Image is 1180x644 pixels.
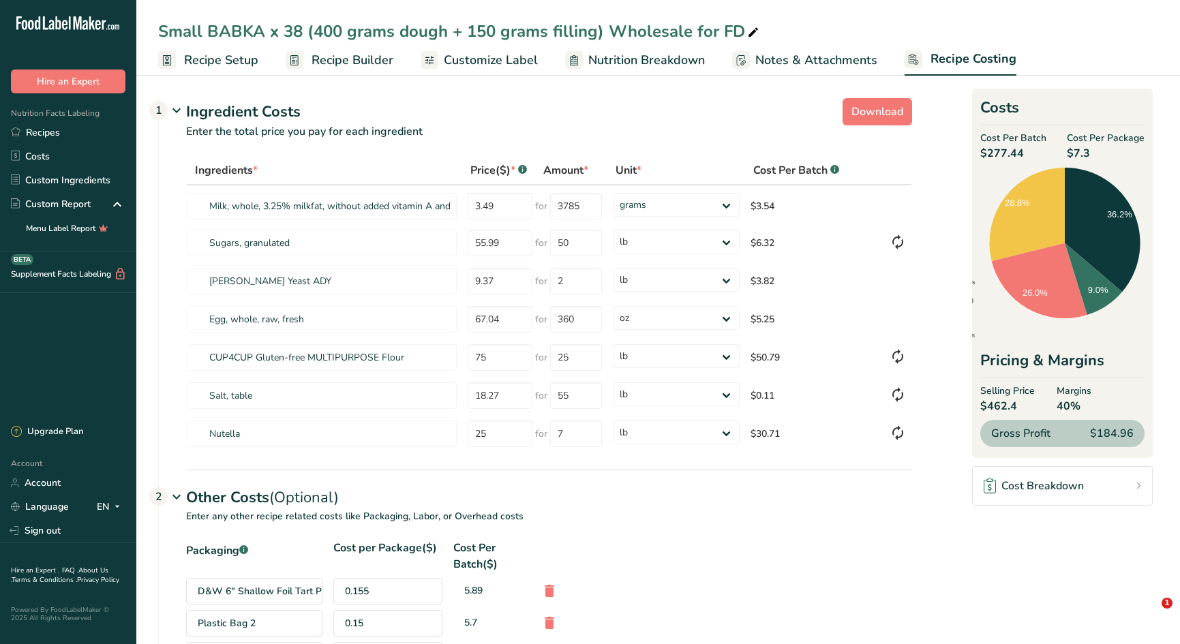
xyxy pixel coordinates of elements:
[588,51,705,70] span: Nutrition Breakdown
[1057,398,1091,414] span: 40%
[1134,598,1166,630] iframe: Intercom live chat
[755,51,877,70] span: Notes & Attachments
[543,162,588,179] span: Amount
[535,274,547,288] span: for
[565,45,705,76] a: Nutrition Breakdown
[186,610,322,637] div: Plastic Bag 2
[470,162,527,179] div: Price($)
[12,575,77,585] a: Terms & Conditions .
[980,145,1046,162] span: $277.44
[159,509,912,540] p: Enter any other recipe related costs like Packaging, Labor, or Overhead costs
[453,540,528,572] div: Cost Per Batch($)
[980,350,1145,378] div: Pricing & Margins
[97,499,125,515] div: EN
[745,300,884,338] td: $5.25
[11,254,33,265] div: BETA
[453,610,528,635] div: 5.7
[535,199,547,213] span: for
[935,279,975,286] span: Ingredients
[444,51,538,70] span: Customize Label
[1067,131,1145,145] span: Cost Per Package
[745,338,884,376] td: $50.79
[11,70,125,93] button: Hire an Expert
[195,162,258,179] span: Ingredients
[62,566,78,575] a: FAQ .
[980,398,1035,414] span: $462.4
[77,575,119,585] a: Privacy Policy
[616,162,641,179] span: Unit
[1057,384,1091,398] span: Margins
[286,45,393,76] a: Recipe Builder
[984,478,1084,494] div: Cost Breakdown
[843,98,912,125] button: Download
[186,101,912,123] div: Ingredient Costs
[931,50,1016,68] span: Recipe Costing
[149,487,168,506] div: 2
[1067,145,1145,162] span: $7.3
[535,236,547,250] span: for
[11,606,125,622] div: Powered By FoodLabelMaker © 2025 All Rights Reserved
[186,578,322,604] div: D&W 6" Shallow Foil Tart Pie Pan
[11,495,69,519] a: Language
[851,104,903,120] span: Download
[980,384,1035,398] span: Selling Price
[535,350,547,365] span: for
[453,578,528,603] div: 5.89
[159,123,912,156] p: Enter the total price you pay for each ingredient
[158,19,761,44] div: Small BABKA x 38 (400 grams dough + 150 grams filling) Wholesale for FD
[11,425,83,439] div: Upgrade Plan
[158,45,258,76] a: Recipe Setup
[11,566,59,575] a: Hire an Expert .
[312,51,393,70] span: Recipe Builder
[991,425,1050,442] span: Gross Profit
[186,470,912,509] div: Other Costs
[745,262,884,300] td: $3.82
[333,578,442,604] div: 0.155
[535,427,547,441] span: for
[269,487,339,508] span: (Optional)
[186,540,322,572] div: Packaging
[745,376,884,414] td: $0.11
[753,162,828,179] span: Cost Per Batch
[1090,425,1134,442] span: $184.96
[980,131,1046,145] span: Cost Per Batch
[421,45,538,76] a: Customize Label
[732,45,877,76] a: Notes & Attachments
[333,610,442,637] div: 0.15
[149,101,168,119] div: 1
[535,388,547,403] span: for
[333,540,442,572] div: Cost per Package($)
[972,466,1153,506] a: Cost Breakdown
[745,185,884,224] td: $3.54
[905,44,1016,76] a: Recipe Costing
[11,566,108,585] a: About Us .
[535,312,547,326] span: for
[745,224,884,262] td: $6.32
[11,197,91,211] div: Custom Report
[1162,598,1173,609] span: 1
[980,97,1145,125] h2: Costs
[184,51,258,70] span: Recipe Setup
[745,414,884,453] td: $30.71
